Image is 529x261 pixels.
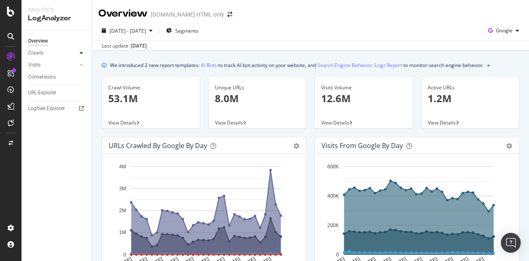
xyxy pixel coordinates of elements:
a: Logfiles Explorer [28,104,86,113]
div: URL Explorer [28,89,56,97]
span: View Details [215,119,243,126]
div: Crawl Volume [108,84,193,91]
button: Segments [163,24,202,37]
div: info banner [102,61,519,69]
div: Visits from Google by day [322,141,403,150]
span: [DATE] - [DATE] [110,27,146,34]
a: Conversions [28,73,86,81]
text: 1M [119,230,126,236]
div: Crawls [28,49,43,57]
button: Google [485,24,522,37]
text: 0 [336,252,339,258]
button: [DATE] - [DATE] [98,24,156,37]
a: Crawls [28,49,77,57]
text: 600K [327,164,339,170]
text: 200K [327,223,339,228]
p: 1.2M [428,91,513,105]
div: gear [506,143,512,149]
span: View Details [428,119,456,126]
a: AI Bots [201,61,217,69]
a: Search Engine Behavior: Logs Report [317,61,402,69]
div: LogAnalyzer [28,14,85,23]
a: Overview [28,37,86,45]
div: Conversions [28,73,56,81]
text: 400K [327,193,339,199]
span: View Details [108,119,136,126]
button: close banner [485,59,492,71]
div: gear [293,143,299,149]
div: arrow-right-arrow-left [227,12,232,17]
a: Visits [28,61,77,69]
div: [DOMAIN_NAME] HTML only [151,10,224,19]
div: Unique URLs [215,84,300,91]
p: 8.0M [215,91,300,105]
text: 3M [119,186,126,192]
div: Active URLs [428,84,513,91]
span: Segments [175,27,198,34]
text: 0 [123,252,126,258]
a: URL Explorer [28,89,86,97]
div: Overview [28,37,48,45]
div: Analytics [28,7,85,14]
div: URLs Crawled by Google by day [109,141,207,150]
span: Google [496,27,512,34]
div: Open Intercom Messenger [501,233,521,253]
p: 12.6M [321,91,406,105]
span: View Details [321,119,349,126]
div: [DATE] [131,42,147,50]
div: Visits [28,61,41,69]
text: 2M [119,208,126,213]
text: 4M [119,164,126,170]
div: Last update [102,42,147,50]
p: 53.1M [108,91,193,105]
div: Logfiles Explorer [28,104,65,113]
div: Visits Volume [321,84,406,91]
div: We introduced 2 new report templates: to track AI bot activity on your website, and to monitor se... [110,61,484,69]
div: Overview [98,7,148,21]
